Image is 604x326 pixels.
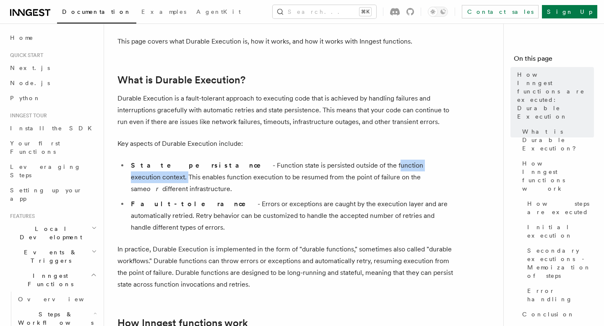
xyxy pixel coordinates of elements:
span: How steps are executed [527,199,594,216]
a: AgentKit [191,3,246,23]
span: Features [7,213,35,220]
a: Next.js [7,60,99,75]
a: How Inngest functions work [519,156,594,196]
h4: On this page [514,54,594,67]
span: Quick start [7,52,43,59]
span: Examples [141,8,186,15]
p: Key aspects of Durable Execution include: [117,138,453,150]
span: Node.js [10,80,50,86]
a: Overview [15,292,99,307]
strong: State persistance [131,161,273,169]
span: AgentKit [196,8,241,15]
a: How Inngest functions are executed: Durable Execution [514,67,594,124]
button: Toggle dark mode [428,7,448,17]
a: What is Durable Execution? [117,74,245,86]
span: What is Durable Execution? [522,127,594,153]
a: Node.js [7,75,99,91]
p: In practice, Durable Execution is implemented in the form of "durable functions," sometimes also ... [117,243,453,290]
a: Your first Functions [7,136,99,159]
a: Python [7,91,99,106]
span: Local Development [7,225,91,241]
span: Events & Triggers [7,248,91,265]
a: Error handling [524,283,594,307]
a: Setting up your app [7,183,99,206]
a: Home [7,30,99,45]
a: Secondary executions - Memoization of steps [524,243,594,283]
a: Install the SDK [7,121,99,136]
a: Sign Up [542,5,597,18]
kbd: ⌘K [359,8,371,16]
li: - Function state is persisted outside of the function execution context. This enables function ex... [128,160,453,195]
span: Overview [18,296,104,303]
a: Leveraging Steps [7,159,99,183]
a: What is Durable Execution? [519,124,594,156]
span: Install the SDK [10,125,97,132]
span: Your first Functions [10,140,60,155]
span: Error handling [527,287,594,303]
span: Initial execution [527,223,594,240]
a: How steps are executed [524,196,594,220]
button: Local Development [7,221,99,245]
li: - Errors or exceptions are caught by the execution layer and are automatically retried. Retry beh... [128,198,453,233]
span: Python [10,95,41,101]
span: Inngest Functions [7,272,91,288]
span: Home [10,34,34,42]
a: Contact sales [462,5,539,18]
span: Inngest tour [7,112,47,119]
span: Conclusion [522,310,575,318]
button: Search...⌘K [273,5,376,18]
button: Events & Triggers [7,245,99,268]
span: Next.js [10,65,50,71]
button: Inngest Functions [7,268,99,292]
a: Initial execution [524,220,594,243]
span: Setting up your app [10,187,82,202]
strong: Fault-tolerance [131,200,258,208]
span: How Inngest functions are executed: Durable Execution [517,70,594,121]
span: Leveraging Steps [10,163,81,179]
span: How Inngest functions work [522,159,594,193]
p: Durable Execution is a fault-tolerant approach to executing code that is achieved by handling fai... [117,93,453,128]
em: or [147,185,162,193]
span: Secondary executions - Memoization of steps [527,246,594,280]
p: This page covers what Durable Execution is, how it works, and how it works with Inngest functions. [117,36,453,47]
a: Examples [136,3,191,23]
a: Documentation [57,3,136,23]
span: Documentation [62,8,131,15]
a: Conclusion [519,307,594,322]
